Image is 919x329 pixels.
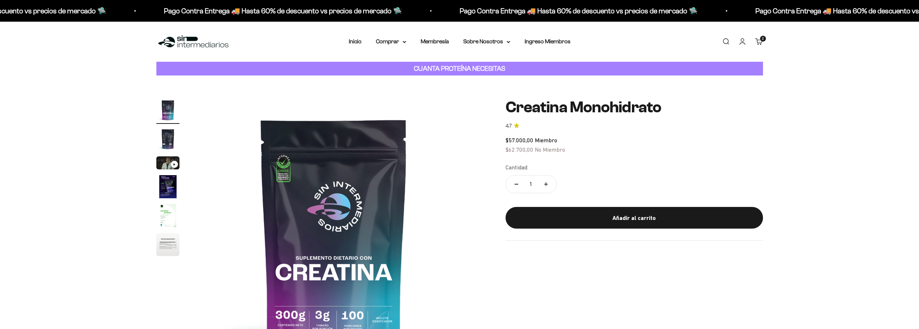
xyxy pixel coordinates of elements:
button: Ir al artículo 4 [156,175,179,200]
h1: Creatina Monohidrato [506,99,763,116]
p: Pago Contra Entrega 🚚 Hasta 60% de descuento vs precios de mercado 🛸 [162,5,400,17]
img: Creatina Monohidrato [156,99,179,122]
img: Creatina Monohidrato [156,233,179,256]
button: Ir al artículo 2 [156,127,179,153]
a: Ingreso Miembros [525,38,571,44]
a: Inicio [349,38,361,44]
button: Ir al artículo 1 [156,99,179,124]
p: Pago Contra Entrega 🚚 Hasta 60% de descuento vs precios de mercado 🛸 [458,5,696,17]
div: Añadir al carrito [520,213,749,223]
img: Creatina Monohidrato [156,175,179,198]
span: 4.7 [506,122,512,130]
strong: CUANTA PROTEÍNA NECESITAS [414,65,505,72]
button: Añadir al carrito [506,207,763,229]
a: Membresía [421,38,449,44]
button: Ir al artículo 6 [156,233,179,258]
button: Ir al artículo 5 [156,204,179,229]
label: Cantidad: [506,163,528,172]
span: Miembro [535,137,557,143]
img: Creatina Monohidrato [156,204,179,227]
button: Reducir cantidad [506,176,527,193]
span: $57.000,00 [506,137,533,143]
img: Creatina Monohidrato [156,127,179,151]
span: $62.700,00 [506,146,533,153]
a: 4.74.7 de 5.0 estrellas [506,122,763,130]
summary: Comprar [376,37,406,46]
summary: Sobre Nosotros [463,37,510,46]
button: Aumentar cantidad [536,176,556,193]
button: Ir al artículo 3 [156,156,179,172]
span: No Miembro [535,146,565,153]
span: 2 [762,37,764,40]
